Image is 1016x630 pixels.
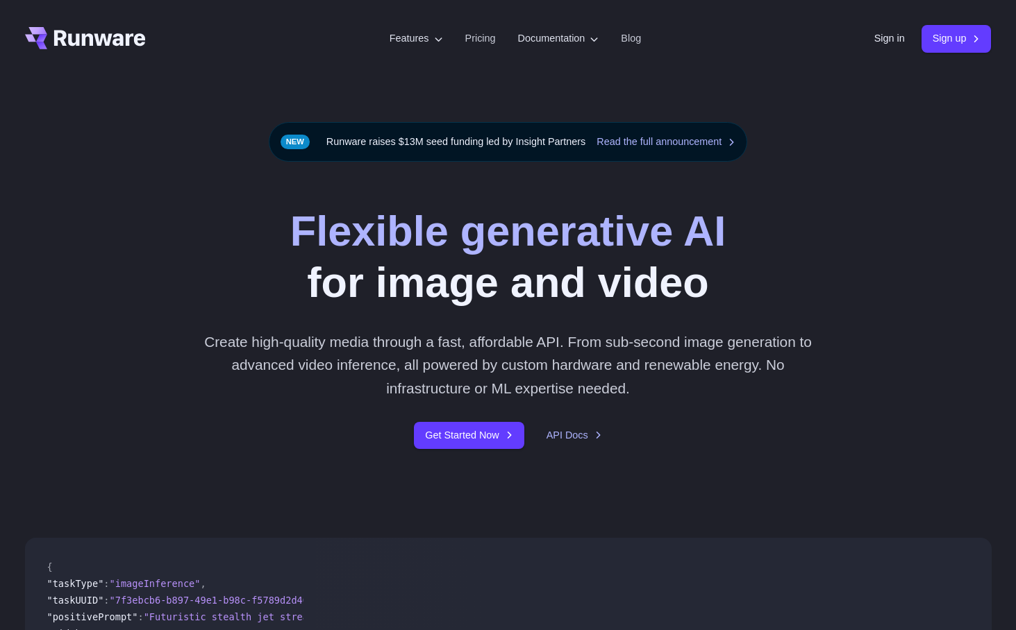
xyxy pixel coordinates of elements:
a: Read the full announcement [597,134,735,150]
a: Sign up [922,25,992,52]
span: "taskUUID" [47,595,104,606]
a: API Docs [547,427,602,443]
label: Documentation [518,31,599,46]
span: "Futuristic stealth jet streaking through a neon-lit cityscape with glowing purple exhaust" [144,611,661,622]
a: Blog [621,31,641,46]
span: "positivePrompt" [47,611,138,622]
label: Features [390,31,443,46]
span: { [47,561,53,572]
span: : [138,611,143,622]
span: "imageInference" [110,578,201,589]
a: Go to / [25,27,146,49]
a: Sign in [874,31,905,46]
a: Get Started Now [414,422,524,449]
span: , [200,578,206,589]
span: : [103,578,109,589]
p: Create high-quality media through a fast, affordable API. From sub-second image generation to adv... [199,330,817,400]
a: Pricing [465,31,496,46]
strong: Flexible generative AI [290,207,726,255]
div: Runware raises $13M seed funding led by Insight Partners [269,122,748,162]
h1: for image and video [290,206,726,308]
span: "taskType" [47,578,104,589]
span: "7f3ebcb6-b897-49e1-b98c-f5789d2d40d7" [110,595,326,606]
span: : [103,595,109,606]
